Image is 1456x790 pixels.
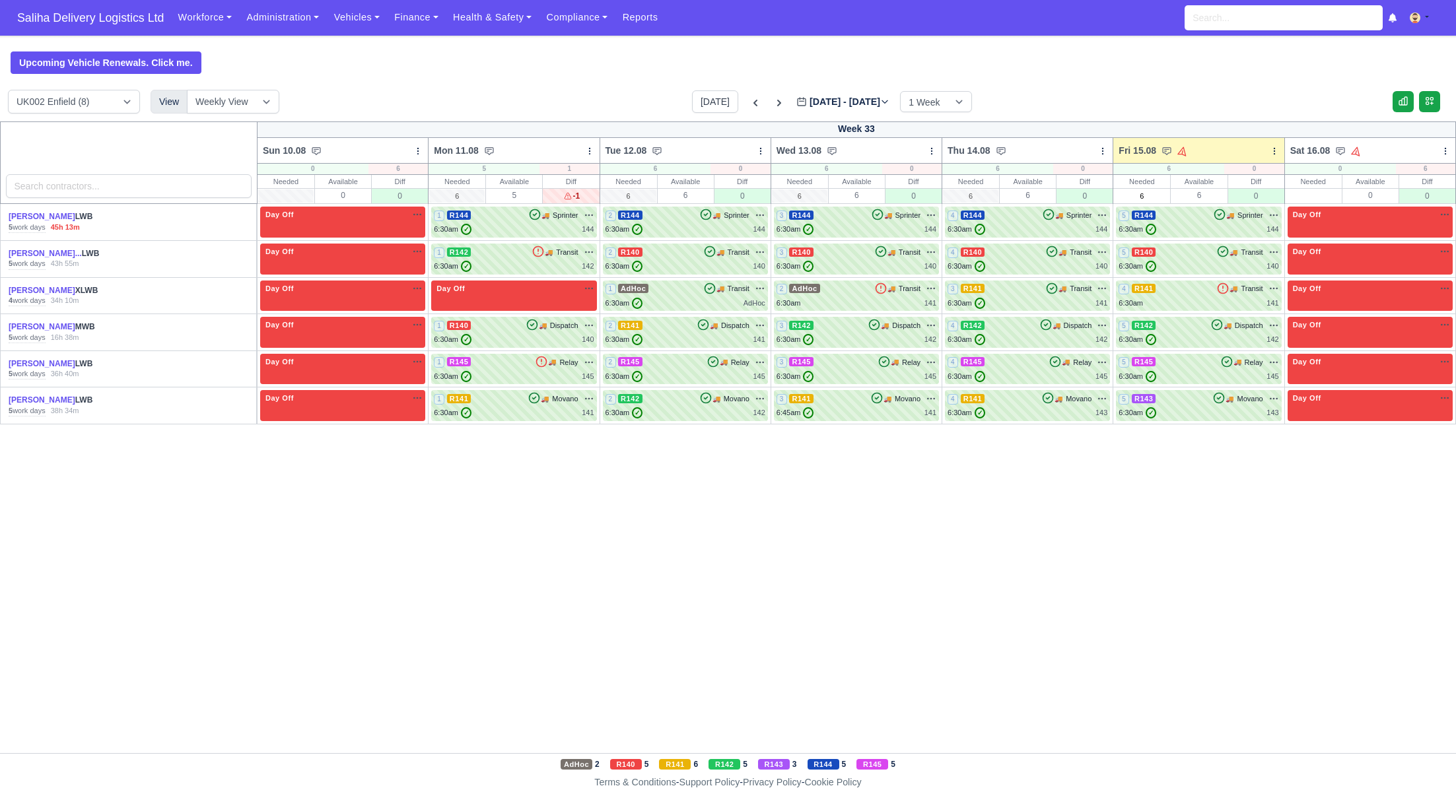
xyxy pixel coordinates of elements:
div: work days [9,259,46,269]
span: 🚚 [891,357,899,367]
div: 142 [924,334,936,345]
span: R144 [961,211,985,220]
div: 6:30am [777,334,814,345]
div: 6 [368,164,428,174]
div: Diff [1228,175,1284,188]
span: 4 [948,357,958,368]
span: Day Off [263,357,296,366]
span: Day Off [1290,393,1324,403]
a: Finance [387,5,446,30]
span: ✓ [632,224,642,235]
a: Administration [239,5,326,30]
div: 6:30am [1119,224,1156,235]
span: 🚚 [1230,247,1237,257]
span: 4 [948,211,958,221]
div: 6:30am [1119,334,1156,345]
div: Available [658,175,714,188]
div: 144 [1266,224,1278,235]
div: 6:30am [606,224,643,235]
a: [PERSON_NAME] [9,212,75,221]
span: 5 [1119,357,1129,368]
span: Transit [728,283,749,294]
div: 0 [882,164,942,174]
span: Movano [552,393,578,405]
strong: 4 [9,296,13,304]
div: 141 [753,334,765,345]
span: ✓ [1146,224,1156,235]
span: 🚚 [1053,321,1060,331]
span: Sprinter [724,210,749,221]
div: 36h 40m [51,369,79,379]
div: Available [1000,175,1056,188]
div: -1 [543,188,599,203]
button: [DATE] [692,90,738,113]
span: Sun 10.08 [263,144,306,157]
span: 3 [948,284,958,294]
span: R141 [961,394,985,403]
div: 6 [600,164,711,174]
span: 🚚 [1062,357,1070,367]
span: ✓ [632,261,642,272]
div: 0 [372,188,428,203]
span: Day Off [1290,320,1324,329]
span: Day Off [263,247,296,256]
div: 6:30am [948,224,985,235]
span: ✓ [461,334,471,345]
a: Saliha Delivery Logistics Ltd [11,5,170,31]
span: R142 [789,321,814,330]
span: 2 [606,211,616,221]
span: R141 [618,321,642,330]
span: 5 [1119,321,1129,331]
span: Day Off [263,210,296,219]
span: R144 [447,211,471,220]
div: View [151,90,188,114]
span: 5 [1119,247,1129,258]
div: work days [9,296,46,306]
span: R143 [1132,394,1156,403]
span: 🚚 [887,284,895,294]
div: Available [1342,175,1399,188]
strong: 5 [9,223,13,231]
span: Movano [1066,393,1092,405]
div: 0 [1057,188,1113,203]
span: ✓ [975,334,985,345]
span: Relay [902,357,920,368]
span: 1 [434,211,444,221]
span: 2 [606,357,616,368]
span: Sat 16.08 [1290,144,1331,157]
div: work days [9,369,46,379]
div: 141 [1266,298,1278,309]
a: [PERSON_NAME] [9,395,75,405]
span: Sprinter [553,210,578,221]
div: 0 [1228,188,1284,203]
div: 6:30am [434,334,471,345]
div: 6:30am [777,261,814,272]
div: Available [829,175,885,188]
div: 34h 10m [51,296,79,306]
span: 🚚 [1224,321,1231,331]
span: 1 [434,321,444,331]
span: Dispatch [1235,320,1263,331]
span: 2 [606,394,616,405]
div: 140 [582,334,594,345]
div: 43h 55m [51,259,79,269]
span: 🚚 [545,247,553,257]
div: 6:30am [606,261,643,272]
span: ✓ [632,334,642,345]
span: R144 [618,211,642,220]
span: Relay [1073,357,1092,368]
span: 🚚 [716,247,724,257]
span: R141 [447,394,471,403]
div: 6:30am [434,371,471,382]
span: Day Off [1290,284,1324,293]
span: 3 [777,321,787,331]
div: Diff [714,175,771,188]
span: R142 [447,247,471,257]
span: Sprinter [895,210,921,221]
span: 🚚 [887,247,895,257]
span: Transit [899,283,920,294]
span: ✓ [975,371,985,382]
span: R144 [1132,211,1156,220]
span: R140 [618,247,642,257]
